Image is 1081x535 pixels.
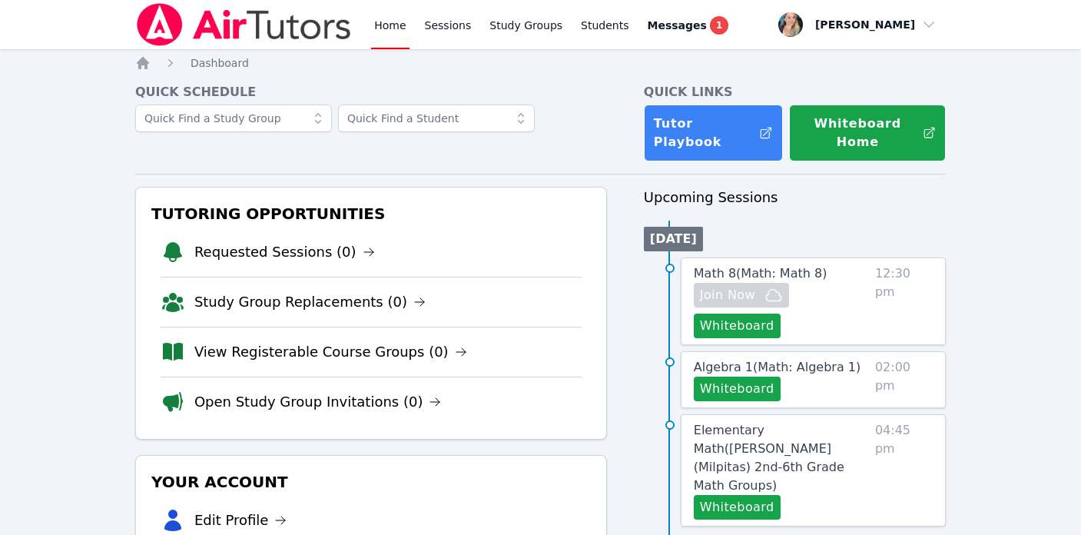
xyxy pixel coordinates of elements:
nav: Breadcrumb [135,55,946,71]
img: Air Tutors [135,3,353,46]
a: Study Group Replacements (0) [194,291,426,313]
a: Edit Profile [194,510,287,531]
a: Math 8(Math: Math 8) [694,264,827,283]
a: Tutor Playbook [644,105,783,161]
li: [DATE] [644,227,703,251]
span: Math 8 ( Math: Math 8 ) [694,266,827,281]
input: Quick Find a Study Group [135,105,332,132]
span: Join Now [700,286,755,304]
h4: Quick Links [644,83,946,101]
h3: Upcoming Sessions [644,187,946,208]
span: 04:45 pm [875,421,933,520]
a: Dashboard [191,55,249,71]
button: Whiteboard [694,495,781,520]
a: Open Study Group Invitations (0) [194,391,442,413]
h3: Tutoring Opportunities [148,200,594,228]
button: Whiteboard [694,314,781,338]
input: Quick Find a Student [338,105,535,132]
span: Elementary Math ( [PERSON_NAME] (Milpitas) 2nd-6th Grade Math Groups ) [694,423,844,493]
span: Messages [648,18,707,33]
a: View Registerable Course Groups (0) [194,341,467,363]
button: Whiteboard Home [789,105,946,161]
span: Dashboard [191,57,249,69]
a: Elementary Math([PERSON_NAME] (Milpitas) 2nd-6th Grade Math Groups) [694,421,869,495]
span: 02:00 pm [875,358,933,401]
button: Join Now [694,283,789,307]
a: Algebra 1(Math: Algebra 1) [694,358,860,377]
span: 12:30 pm [875,264,933,338]
h4: Quick Schedule [135,83,607,101]
span: 1 [710,16,728,35]
button: Whiteboard [694,377,781,401]
h3: Your Account [148,468,594,496]
span: Algebra 1 ( Math: Algebra 1 ) [694,360,860,374]
a: Requested Sessions (0) [194,241,375,263]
